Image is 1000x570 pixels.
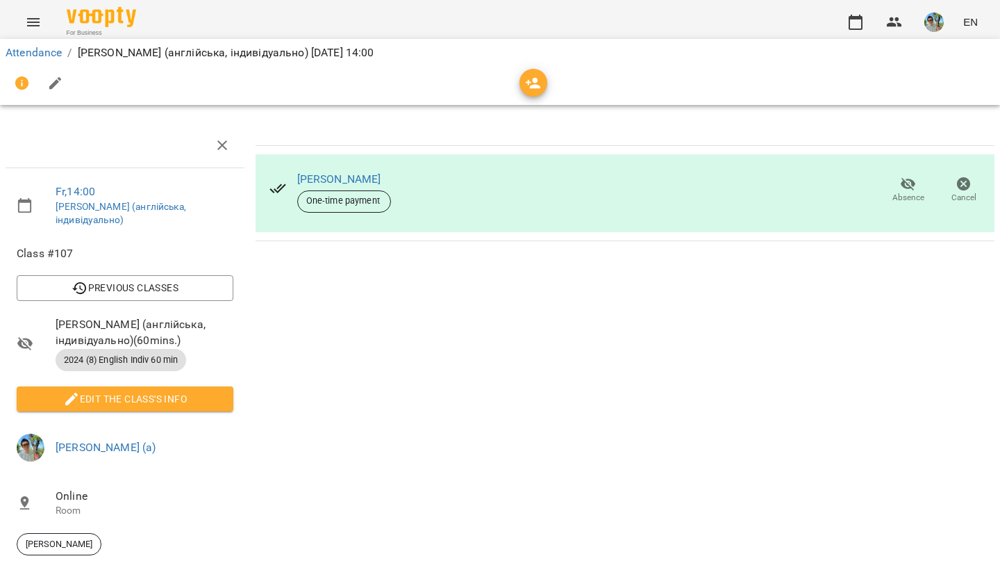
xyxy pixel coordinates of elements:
[17,538,101,551] span: [PERSON_NAME]
[56,201,186,226] a: [PERSON_NAME] (англійська, індивідуально)
[17,275,233,300] button: Previous Classes
[56,488,233,505] span: Online
[963,15,978,29] span: EN
[28,391,222,407] span: Edit the class's Info
[17,386,233,412] button: Edit the class's Info
[56,441,156,454] a: [PERSON_NAME] (а)
[67,28,136,38] span: For Business
[297,172,381,186] a: [PERSON_NAME]
[6,46,62,59] a: Attendance
[17,434,44,462] img: 744843a61c413a071730a266d875f08e.JPG
[78,44,374,61] p: [PERSON_NAME] (англійська, індивідуально) [DATE] 14:00
[56,316,233,349] span: [PERSON_NAME] (англійська, індивідуально) ( 60 mins. )
[6,44,994,61] nav: breadcrumb
[936,171,992,210] button: Cancel
[67,7,136,27] img: Voopty Logo
[56,504,233,518] p: Room
[951,192,976,204] span: Cancel
[298,195,391,207] span: One-time payment
[17,6,50,39] button: Menu
[28,279,222,296] span: Previous Classes
[17,245,233,262] span: Class #107
[56,185,95,198] a: Fr , 14:00
[56,354,186,366] span: 2024 (8) English Indiv 60 min
[924,13,944,32] img: 744843a61c413a071730a266d875f08e.JPG
[881,171,936,210] button: Absence
[67,44,72,61] li: /
[892,192,924,204] span: Absence
[958,9,983,35] button: EN
[17,533,101,555] div: [PERSON_NAME]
